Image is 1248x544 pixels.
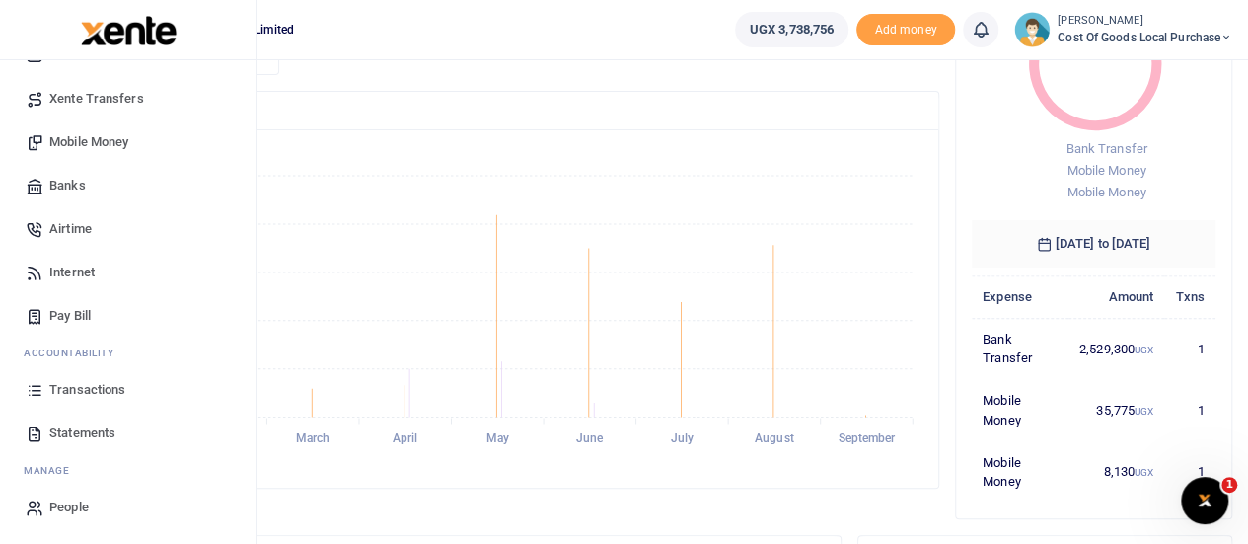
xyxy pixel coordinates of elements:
tspan: July [670,431,693,445]
span: Xente Transfers [49,89,144,109]
tspan: June [576,431,604,445]
td: 1 [1164,380,1215,441]
td: Bank Transfer [972,318,1068,379]
td: 1 [1164,318,1215,379]
small: UGX [1135,345,1153,355]
tspan: May [486,431,509,445]
span: Mobile Money [1066,163,1145,178]
span: Add money [856,14,955,46]
a: profile-user [PERSON_NAME] Cost of Goods Local Purchase [1014,12,1232,47]
span: Bank Transfer [1065,141,1146,156]
span: Internet [49,263,95,282]
h6: [DATE] to [DATE] [972,220,1215,268]
span: Transactions [49,380,125,400]
td: 8,130 [1068,441,1165,503]
a: UGX 3,738,756 [735,12,848,47]
td: Mobile Money [972,380,1068,441]
tspan: September [838,431,896,445]
a: Transactions [16,368,240,412]
th: Txns [1164,275,1215,318]
a: Add money [856,21,955,36]
span: Statements [49,424,115,443]
td: 1 [1164,441,1215,503]
a: Xente Transfers [16,77,240,120]
span: Mobile Money [1066,185,1145,199]
td: Mobile Money [972,441,1068,503]
li: M [16,455,240,486]
span: People [49,498,89,517]
tspan: March [296,431,330,445]
a: Internet [16,251,240,294]
span: 1 [1221,477,1237,493]
a: Mobile Money [16,120,240,164]
span: Banks [49,176,86,195]
span: anage [34,463,70,478]
a: Airtime [16,207,240,251]
li: Ac [16,338,240,368]
a: logo-small logo-large logo-large [79,22,177,37]
small: UGX [1135,467,1153,478]
a: Pay Bill [16,294,240,338]
a: People [16,486,240,529]
a: Statements [16,412,240,455]
th: Amount [1068,275,1165,318]
span: Cost of Goods Local Purchase [1058,29,1232,46]
span: Airtime [49,219,92,239]
img: profile-user [1014,12,1050,47]
small: [PERSON_NAME] [1058,13,1232,30]
span: Pay Bill [49,306,91,326]
small: UGX [1135,406,1153,417]
img: logo-large [81,16,177,45]
a: Banks [16,164,240,207]
td: 2,529,300 [1068,318,1165,379]
tspan: August [755,431,794,445]
span: countability [38,346,113,360]
th: Expense [972,275,1068,318]
span: Mobile Money [49,132,128,152]
tspan: April [393,431,418,445]
li: Toup your wallet [856,14,955,46]
h4: Transactions Overview [92,100,922,121]
span: UGX 3,738,756 [750,20,834,39]
iframe: Intercom live chat [1181,477,1228,524]
li: Wallet ballance [727,12,856,47]
td: 35,775 [1068,380,1165,441]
